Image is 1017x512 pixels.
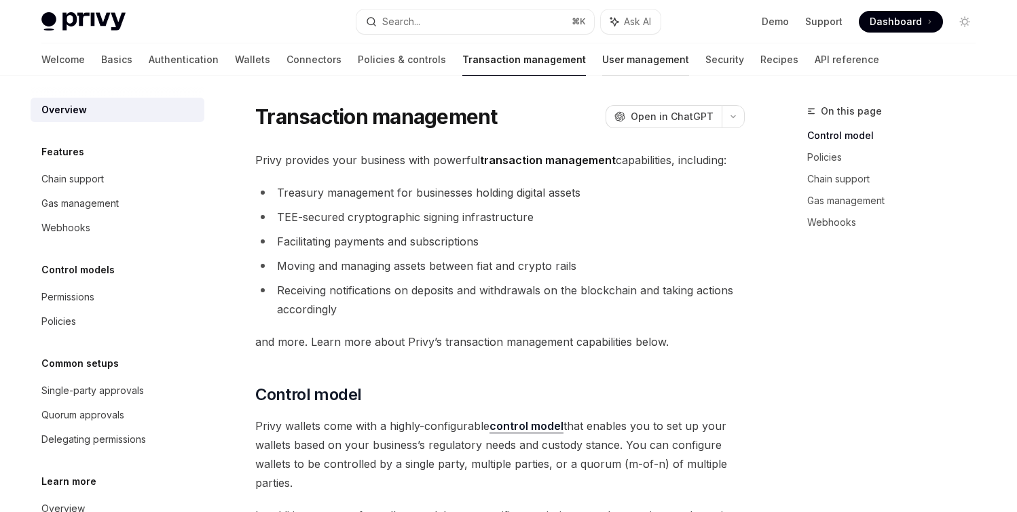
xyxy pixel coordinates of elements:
[601,9,661,34] button: Ask AI
[235,43,270,76] a: Wallets
[31,167,204,191] a: Chain support
[41,262,115,278] h5: Control models
[255,416,745,492] span: Privy wallets come with a highly-configurable that enables you to set up your wallets based on yo...
[760,43,798,76] a: Recipes
[705,43,744,76] a: Security
[255,208,745,227] li: TEE-secured cryptographic signing infrastructure
[255,104,498,129] h1: Transaction management
[815,43,879,76] a: API reference
[31,427,204,452] a: Delegating permissions
[41,407,124,423] div: Quorum approvals
[31,309,204,334] a: Policies
[624,15,651,28] span: Ask AI
[31,378,204,403] a: Single-party approvals
[41,355,119,372] h5: Common setups
[31,403,204,427] a: Quorum approvals
[805,15,843,28] a: Support
[631,110,714,123] span: Open in ChatGPT
[255,332,745,351] span: and more. Learn more about Privy’s transaction management capabilities below.
[807,125,986,146] a: Control model
[41,220,90,236] div: Webhooks
[762,15,789,28] a: Demo
[31,285,204,309] a: Permissions
[41,289,94,305] div: Permissions
[807,168,986,190] a: Chain support
[101,43,132,76] a: Basics
[149,43,219,76] a: Authentication
[489,419,563,433] strong: control model
[41,171,104,187] div: Chain support
[356,9,594,34] button: Search...⌘K
[954,11,976,33] button: Toggle dark mode
[41,195,119,212] div: Gas management
[41,313,76,330] div: Policies
[606,105,722,128] button: Open in ChatGPT
[255,232,745,251] li: Facilitating payments and subscriptions
[286,43,341,76] a: Connectors
[41,12,126,31] img: light logo
[41,431,146,448] div: Delegating permissions
[358,43,446,76] a: Policies & controls
[255,281,745,319] li: Receiving notifications on deposits and withdrawals on the blockchain and taking actions accordingly
[41,473,96,490] h5: Learn more
[382,14,420,30] div: Search...
[31,191,204,216] a: Gas management
[807,190,986,212] a: Gas management
[31,98,204,122] a: Overview
[41,102,87,118] div: Overview
[41,144,84,160] h5: Features
[31,216,204,240] a: Webhooks
[489,419,563,433] a: control model
[602,43,689,76] a: User management
[870,15,922,28] span: Dashboard
[255,256,745,275] li: Moving and managing assets between fiat and crypto rails
[255,183,745,202] li: Treasury management for businesses holding digital assets
[572,16,586,27] span: ⌘ K
[859,11,943,33] a: Dashboard
[41,382,144,399] div: Single-party approvals
[807,146,986,168] a: Policies
[480,153,616,167] strong: transaction management
[41,43,85,76] a: Welcome
[255,151,745,170] span: Privy provides your business with powerful capabilities, including:
[821,103,882,119] span: On this page
[462,43,586,76] a: Transaction management
[255,384,361,406] span: Control model
[807,212,986,233] a: Webhooks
